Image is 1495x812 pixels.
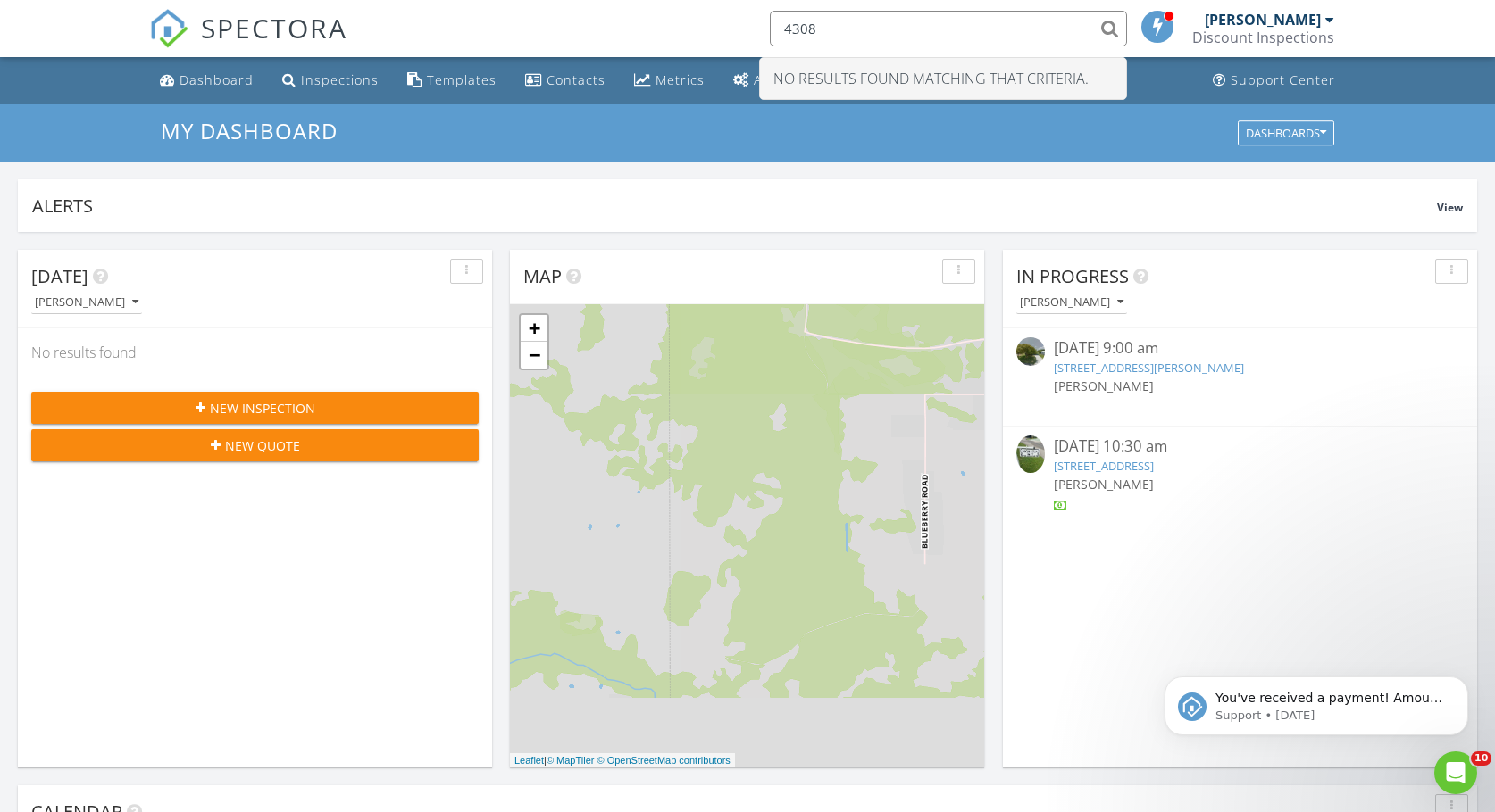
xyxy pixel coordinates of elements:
div: No results found matching that criteria. [760,58,1126,99]
iframe: Intercom notifications message [1138,639,1495,764]
a: Metrics [627,64,712,97]
a: © OpenStreetMap contributors [597,755,731,766]
div: Inspections [301,71,379,88]
span: New Inspection [210,399,315,418]
div: Alerts [32,194,1437,218]
div: No results found [18,328,492,377]
input: Search everything... [770,11,1127,46]
div: [PERSON_NAME] [1020,296,1123,309]
a: Inspections [275,64,386,97]
div: [PERSON_NAME] [35,296,138,309]
a: Leaflet [514,755,544,766]
span: My Dashboard [161,116,338,145]
a: Automations (Basic) [726,64,846,97]
span: Map [523,264,562,288]
a: Dashboard [153,64,261,97]
div: Contacts [547,71,606,88]
div: Support Center [1231,71,1335,88]
img: 9329375%2Fcover_photos%2F5GouxCYPzx14Ipy6WXFl%2Fsmall.9329375-1756130953849 [1016,435,1045,473]
div: | [510,753,735,768]
img: streetview [1016,337,1045,366]
a: Zoom in [521,315,547,342]
span: [PERSON_NAME] [1054,476,1154,493]
img: The Best Home Inspection Software - Spectora [149,9,188,48]
span: View [1437,200,1463,215]
div: Dashboards [1246,127,1326,139]
button: New Quote [31,429,479,461]
a: [STREET_ADDRESS][PERSON_NAME] [1054,360,1244,376]
div: Discount Inspections [1192,29,1334,46]
div: [DATE] 10:30 am [1054,435,1427,458]
a: SPECTORA [149,24,347,62]
button: New Inspection [31,392,479,424]
span: [DATE] [31,264,88,288]
a: Templates [400,64,504,97]
span: [PERSON_NAME] [1054,377,1154,394]
span: In Progress [1016,264,1129,288]
span: SPECTORA [201,9,347,46]
a: Support Center [1206,64,1342,97]
button: [PERSON_NAME] [1016,291,1127,315]
a: Contacts [518,64,613,97]
div: Metrics [656,71,705,88]
div: [DATE] 9:00 am [1054,337,1427,360]
a: Zoom out [521,342,547,369]
div: [PERSON_NAME] [1205,11,1321,29]
div: Templates [427,71,497,88]
div: Automations [754,71,839,88]
a: [DATE] 10:30 am [STREET_ADDRESS] [PERSON_NAME] [1016,435,1464,515]
span: New Quote [225,436,300,455]
iframe: Intercom live chat [1434,751,1477,794]
div: Dashboard [180,71,254,88]
a: [DATE] 9:00 am [STREET_ADDRESS][PERSON_NAME] [PERSON_NAME] [1016,337,1464,416]
button: Dashboards [1238,120,1334,145]
a: © MapTiler [547,755,595,766]
span: 10 [1471,751,1491,766]
button: [PERSON_NAME] [31,291,142,315]
a: [STREET_ADDRESS] [1054,458,1154,474]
